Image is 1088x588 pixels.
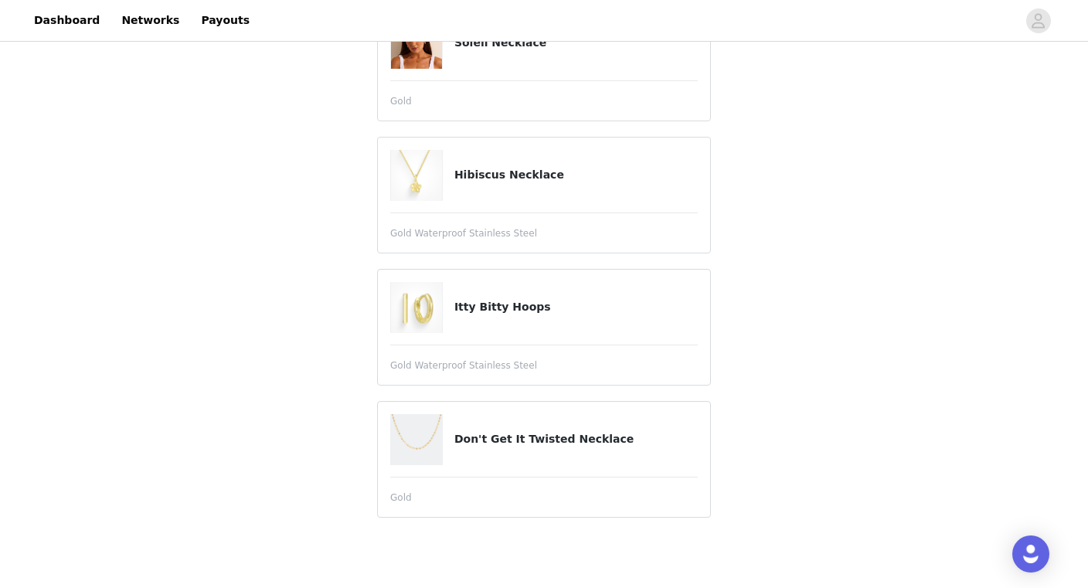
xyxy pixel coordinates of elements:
span: Gold [390,491,412,505]
img: Itty Bitty Hoops [391,282,442,333]
div: Open Intercom Messenger [1012,535,1049,573]
div: avatar [1031,8,1045,33]
h4: Hibiscus Necklace [454,167,698,183]
img: Hibiscus Necklace [391,150,442,201]
span: Gold [390,94,412,108]
h4: Itty Bitty Hoops [454,299,698,315]
a: Networks [112,3,189,38]
a: Payouts [192,3,259,38]
h4: Soleil Necklace [454,35,698,51]
img: Soleil Necklace [391,18,442,69]
span: Gold Waterproof Stainless Steel [390,359,537,372]
a: Dashboard [25,3,109,38]
span: Gold Waterproof Stainless Steel [390,226,537,240]
h4: Don't Get It Twisted Necklace [454,431,698,447]
img: Don't Get It Twisted Necklace [391,414,442,465]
